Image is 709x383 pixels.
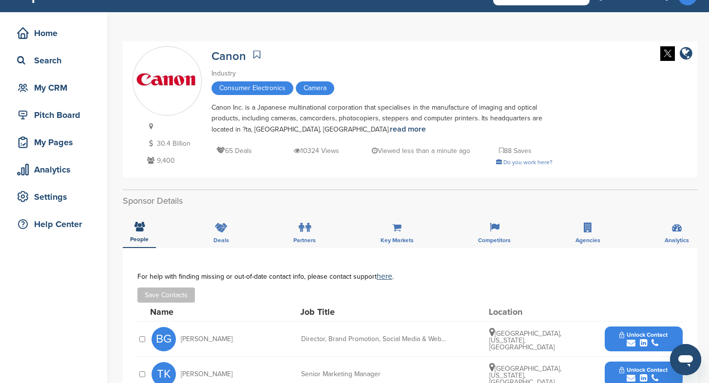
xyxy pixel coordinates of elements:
[390,124,426,134] a: read more
[377,271,392,281] a: here
[181,371,232,378] span: [PERSON_NAME]
[10,158,97,181] a: Analytics
[300,307,446,316] div: Job Title
[15,79,97,96] div: My CRM
[372,145,470,157] p: Viewed less than a minute ago
[381,237,414,243] span: Key Markets
[211,102,553,135] div: Canon Inc. is a Japanese multinational corporation that specialises in the manufacture of imaging...
[10,22,97,44] a: Home
[15,161,97,178] div: Analytics
[130,236,149,242] span: People
[660,46,675,61] img: Twitter white
[211,81,293,95] span: Consumer Electronics
[478,237,511,243] span: Competitors
[619,366,668,373] span: Unlock Contact
[10,49,97,72] a: Search
[152,327,176,351] span: BG
[15,106,97,124] div: Pitch Board
[15,215,97,233] div: Help Center
[10,104,97,126] a: Pitch Board
[503,159,553,166] span: Do you work here?
[145,137,202,150] p: 30.4 Billion
[294,145,339,157] p: 10324 Views
[213,237,229,243] span: Deals
[10,131,97,153] a: My Pages
[150,307,257,316] div: Name
[670,344,701,375] iframe: Button to launch messaging window
[10,186,97,208] a: Settings
[665,237,689,243] span: Analytics
[137,287,195,303] button: Save Contacts
[619,331,668,338] span: Unlock Contact
[181,336,232,343] span: [PERSON_NAME]
[575,237,600,243] span: Agencies
[293,237,316,243] span: Partners
[211,49,246,63] a: Canon
[216,145,252,157] p: 65 Deals
[10,77,97,99] a: My CRM
[123,194,697,208] h2: Sponsor Details
[489,329,561,351] span: [GEOGRAPHIC_DATA], [US_STATE], [GEOGRAPHIC_DATA]
[489,307,562,316] div: Location
[301,371,447,378] div: Senior Marketing Manager
[10,213,97,235] a: Help Center
[15,134,97,151] div: My Pages
[137,272,683,280] div: For help with finding missing or out-of-date contact info, please contact support .
[680,46,692,62] a: company link
[15,188,97,206] div: Settings
[145,154,202,167] p: 9,400
[499,145,532,157] p: 88 Saves
[296,81,334,95] span: Camera
[15,24,97,42] div: Home
[496,159,553,166] a: Do you work here?
[211,68,553,79] div: Industry
[608,325,679,354] button: Unlock Contact
[301,336,447,343] div: Director, Brand Promotion, Social Media & Web Operations, Corp. Communications
[15,52,97,69] div: Search
[133,47,201,115] img: Sponsorpitch & Canon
